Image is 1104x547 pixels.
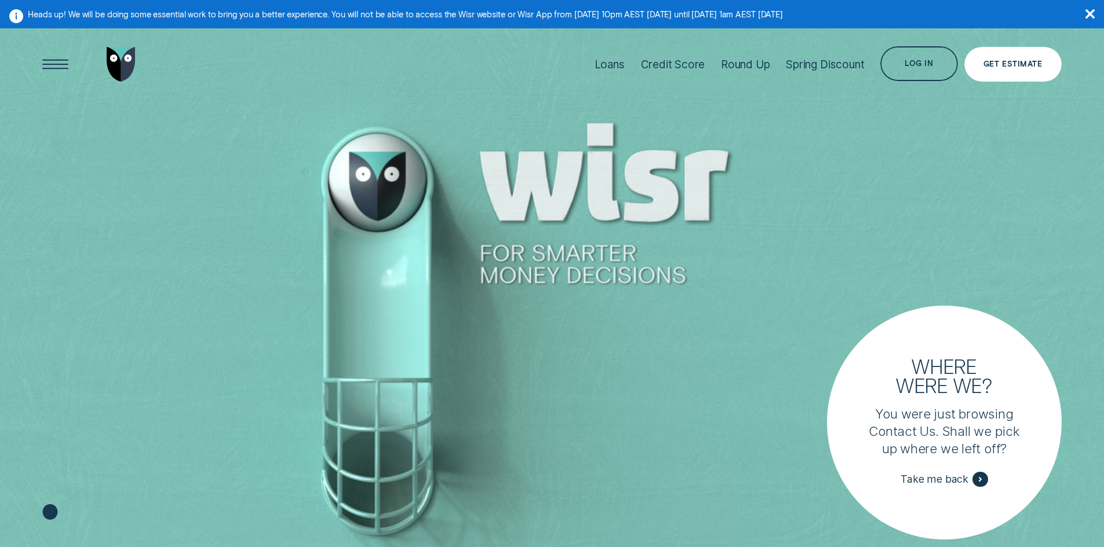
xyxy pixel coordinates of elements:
a: Loans [595,25,625,102]
a: Credit Score [641,25,705,102]
button: Open Menu [38,47,73,82]
h3: Where were we? [888,357,1001,395]
div: Round Up [721,58,770,71]
button: Log in [880,46,957,81]
a: Go to home page [104,25,139,102]
p: You were just browsing Contact Us. Shall we pick up where we left off? [867,405,1022,457]
a: Get Estimate [964,47,1062,82]
a: Round Up [721,25,770,102]
div: Spring Discount [786,58,864,71]
a: Where were we?You were just browsing Contact Us. Shall we pick up where we left off?Take me back [827,306,1061,539]
div: Get Estimate [983,61,1042,68]
span: Take me back [901,473,968,486]
div: Credit Score [641,58,705,71]
div: Loans [595,58,625,71]
a: Spring Discount [786,25,864,102]
img: Wisr [107,47,136,82]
